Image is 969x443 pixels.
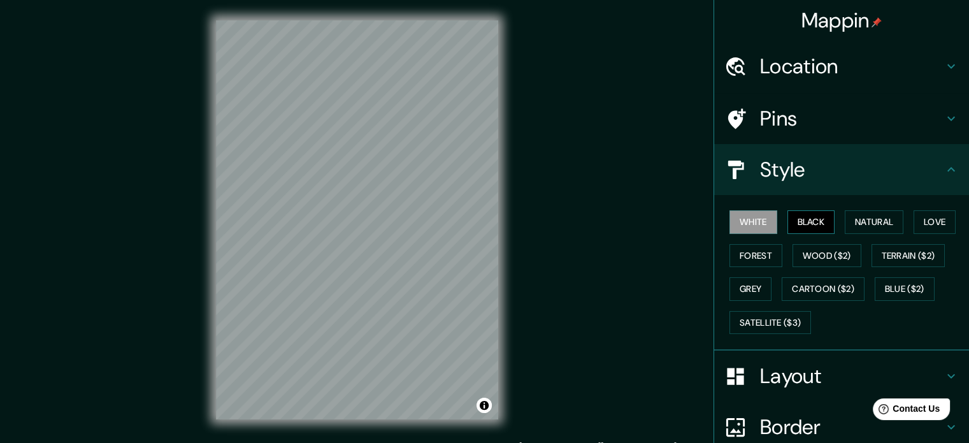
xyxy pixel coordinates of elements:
[845,210,903,234] button: Natural
[872,17,882,27] img: pin-icon.png
[760,54,944,79] h4: Location
[729,244,782,268] button: Forest
[782,277,865,301] button: Cartoon ($2)
[793,244,861,268] button: Wood ($2)
[787,210,835,234] button: Black
[714,351,969,402] div: Layout
[714,93,969,144] div: Pins
[760,363,944,389] h4: Layout
[729,277,772,301] button: Grey
[872,244,945,268] button: Terrain ($2)
[216,20,498,419] canvas: Map
[729,311,811,335] button: Satellite ($3)
[914,210,956,234] button: Love
[714,144,969,195] div: Style
[729,210,777,234] button: White
[477,398,492,413] button: Toggle attribution
[760,106,944,131] h4: Pins
[856,393,955,429] iframe: Help widget launcher
[875,277,935,301] button: Blue ($2)
[801,8,882,33] h4: Mappin
[760,157,944,182] h4: Style
[714,41,969,92] div: Location
[760,414,944,440] h4: Border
